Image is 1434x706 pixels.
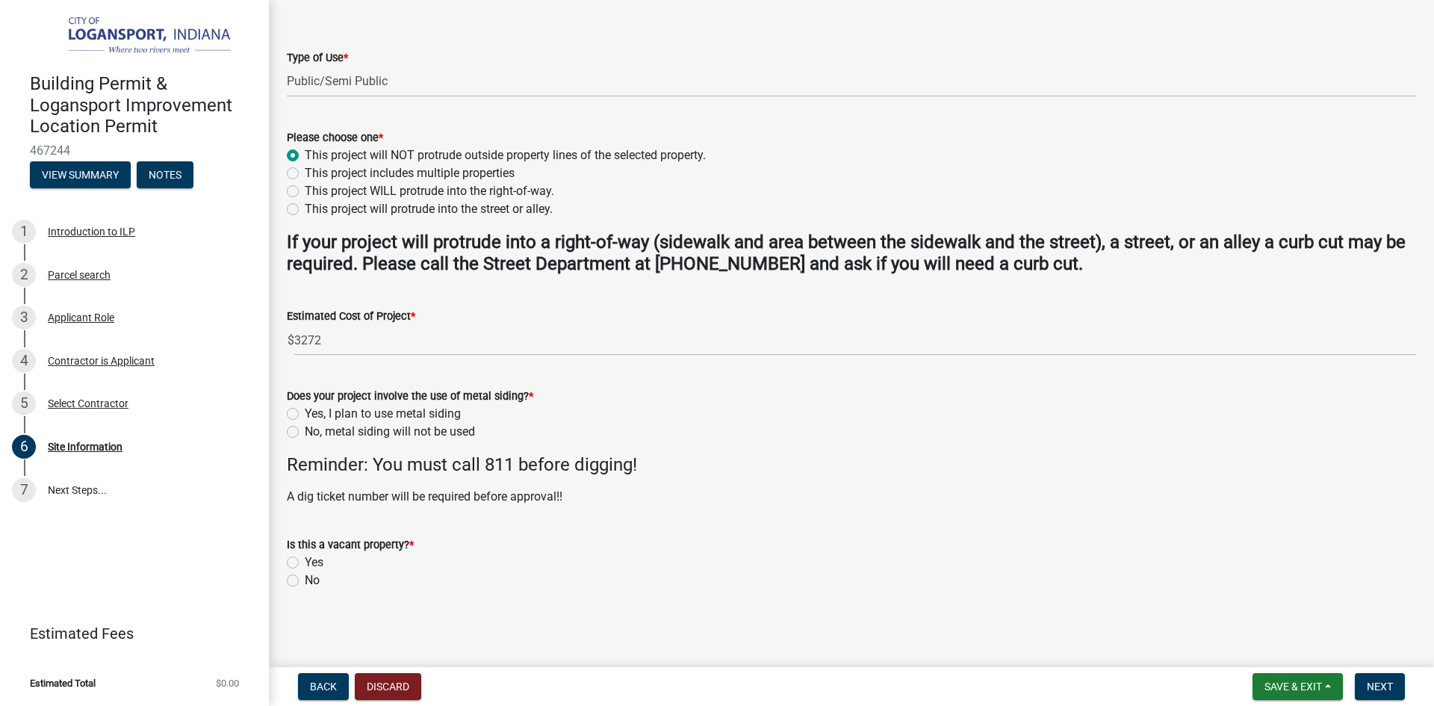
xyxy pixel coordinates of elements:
[1253,673,1343,700] button: Save & Exit
[30,73,257,137] h4: Building Permit & Logansport Improvement Location Permit
[305,423,475,441] label: No, metal siding will not be used
[287,325,295,356] span: $
[137,170,193,182] wm-modal-confirm: Notes
[298,673,349,700] button: Back
[30,170,131,182] wm-modal-confirm: Summary
[287,454,1416,476] h4: Reminder: You must call 811 before digging!
[12,619,245,648] a: Estimated Fees
[287,488,1416,506] p: A dig ticket number will be required before approval!!
[48,312,114,323] div: Applicant Role
[48,442,122,452] div: Site Information
[287,391,533,402] label: Does your project involve the use of metal siding?
[12,263,36,287] div: 2
[30,161,131,188] button: View Summary
[305,200,553,218] label: This project will protrude into the street or alley.
[48,398,128,409] div: Select Contractor
[30,678,96,688] span: Estimated Total
[1264,681,1322,693] span: Save & Exit
[305,146,706,164] label: This project will NOT protrude outside property lines of the selected property.
[305,405,461,423] label: Yes, I plan to use metal siding
[48,270,111,280] div: Parcel search
[12,435,36,459] div: 6
[305,554,323,572] label: Yes
[305,572,320,589] label: No
[287,133,383,143] label: Please choose one
[48,226,135,237] div: Introduction to ILP
[287,312,415,322] label: Estimated Cost of Project
[30,16,245,58] img: City of Logansport, Indiana
[30,143,239,158] span: 467244
[1355,673,1405,700] button: Next
[1367,681,1393,693] span: Next
[12,349,36,373] div: 4
[287,232,1406,274] strong: If your project will protrude into a right-of-way (sidewalk and area between the sidewalk and the...
[12,478,36,502] div: 7
[48,356,155,366] div: Contractor is Applicant
[137,161,193,188] button: Notes
[12,306,36,329] div: 3
[355,673,421,700] button: Discard
[216,678,239,688] span: $0.00
[305,182,554,200] label: This project WILL protrude into the right-of-way.
[305,164,515,182] label: This project includes multiple properties
[12,391,36,415] div: 5
[287,540,414,551] label: Is this a vacant property?
[310,681,337,693] span: Back
[287,53,348,64] label: Type of Use
[12,220,36,244] div: 1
